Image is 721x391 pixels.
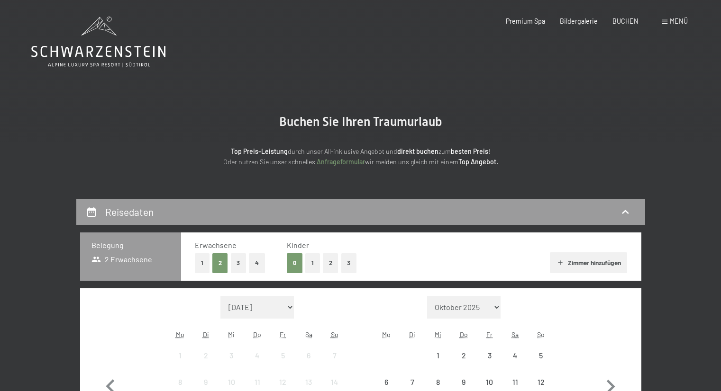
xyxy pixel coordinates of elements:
abbr: Dienstag [203,330,209,338]
h2: Reisedaten [105,206,154,218]
div: 2 [452,352,475,375]
button: 2 [212,253,228,273]
p: durch unser All-inklusive Angebot und zum ! Oder nutzen Sie unser schnelles wir melden uns gleich... [152,146,569,168]
div: 2 [194,352,218,375]
button: 4 [249,253,265,273]
div: Anreise nicht möglich [245,343,270,368]
div: 7 [322,352,346,375]
div: Fri Oct 03 2025 [476,343,502,368]
div: 6 [297,352,320,375]
abbr: Dienstag [409,330,415,338]
a: Premium Spa [506,17,545,25]
div: Anreise nicht möglich [476,343,502,368]
div: Anreise nicht möglich [321,343,347,368]
abbr: Samstag [305,330,312,338]
abbr: Montag [176,330,184,338]
div: Anreise nicht möglich [193,343,219,368]
span: Menü [670,17,688,25]
abbr: Donnerstag [253,330,261,338]
button: 1 [305,253,320,273]
div: Thu Sep 04 2025 [245,343,270,368]
div: Mon Sep 01 2025 [167,343,193,368]
abbr: Sonntag [537,330,545,338]
strong: besten Preis [451,147,488,155]
div: 1 [426,352,450,375]
div: Fri Sep 05 2025 [270,343,296,368]
strong: Top Angebot. [458,158,498,166]
button: 1 [195,253,210,273]
div: Anreise nicht möglich [502,343,528,368]
div: 1 [168,352,192,375]
abbr: Freitag [280,330,286,338]
button: 2 [323,253,338,273]
span: Kinder [287,240,309,249]
button: 3 [231,253,246,273]
span: Erwachsene [195,240,237,249]
strong: Top Preis-Leistung [231,147,288,155]
div: Tue Sep 02 2025 [193,343,219,368]
div: Anreise nicht möglich [296,343,321,368]
span: 2 Erwachsene [91,254,153,265]
strong: direkt buchen [397,147,438,155]
abbr: Donnerstag [460,330,468,338]
abbr: Samstag [511,330,519,338]
a: Anfrageformular [317,158,365,166]
div: Sun Sep 07 2025 [321,343,347,368]
div: Thu Oct 02 2025 [451,343,476,368]
div: Anreise nicht möglich [425,343,451,368]
div: 3 [219,352,243,375]
a: BUCHEN [612,17,639,25]
button: 3 [341,253,357,273]
a: Bildergalerie [560,17,598,25]
div: 4 [503,352,527,375]
div: 3 [477,352,501,375]
div: Anreise nicht möglich [528,343,554,368]
abbr: Sonntag [331,330,338,338]
div: Wed Sep 03 2025 [219,343,244,368]
span: Buchen Sie Ihren Traumurlaub [279,115,442,129]
abbr: Mittwoch [228,330,235,338]
h3: Belegung [91,240,170,250]
button: Zimmer hinzufügen [550,252,627,273]
button: 0 [287,253,302,273]
abbr: Freitag [486,330,493,338]
div: Anreise nicht möglich [451,343,476,368]
div: Sat Oct 04 2025 [502,343,528,368]
div: 5 [271,352,295,375]
div: Wed Oct 01 2025 [425,343,451,368]
div: 5 [529,352,553,375]
div: Sat Sep 06 2025 [296,343,321,368]
div: Anreise nicht möglich [219,343,244,368]
div: Anreise nicht möglich [167,343,193,368]
abbr: Montag [382,330,391,338]
div: 4 [246,352,269,375]
div: Sun Oct 05 2025 [528,343,554,368]
abbr: Mittwoch [435,330,441,338]
div: Anreise nicht möglich [270,343,296,368]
